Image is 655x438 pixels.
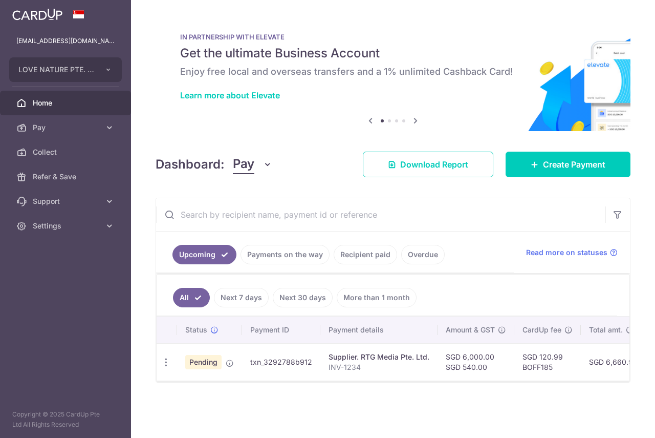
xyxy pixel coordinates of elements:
[242,317,320,343] th: Payment ID
[156,16,630,131] img: Renovation banner
[16,36,115,46] p: [EMAIL_ADDRESS][DOMAIN_NAME]
[543,158,605,171] span: Create Payment
[526,247,607,258] span: Read more on statuses
[12,8,62,20] img: CardUp
[329,352,429,362] div: Supplier. RTG Media Pte. Ltd.
[156,155,225,174] h4: Dashboard:
[172,245,236,264] a: Upcoming
[180,66,606,78] h6: Enjoy free local and overseas transfers and a 1% unlimited Cashback Card!
[33,122,100,133] span: Pay
[33,172,100,182] span: Refer & Save
[180,33,606,41] p: IN PARTNERSHIP WITH ELEVATE
[180,90,280,100] a: Learn more about Elevate
[18,65,94,75] span: LOVE NATURE PTE. LTD.
[526,247,618,258] a: Read more on statuses
[9,57,122,82] button: LOVE NATURE PTE. LTD.
[233,155,272,174] button: Pay
[241,245,330,264] a: Payments on the way
[522,325,561,335] span: CardUp fee
[506,152,630,177] a: Create Payment
[438,343,514,381] td: SGD 6,000.00 SGD 540.00
[329,362,429,372] p: INV-1234
[320,317,438,343] th: Payment details
[173,288,210,307] a: All
[446,325,495,335] span: Amount & GST
[363,152,493,177] a: Download Report
[514,343,581,381] td: SGD 120.99 BOFF185
[273,288,333,307] a: Next 30 days
[589,407,645,433] iframe: Opens a widget where you can find more information
[214,288,269,307] a: Next 7 days
[180,45,606,61] h5: Get the ultimate Business Account
[185,355,222,369] span: Pending
[185,325,207,335] span: Status
[242,343,320,381] td: txn_3292788b912
[401,245,445,264] a: Overdue
[33,196,100,206] span: Support
[581,343,646,381] td: SGD 6,660.99
[589,325,623,335] span: Total amt.
[334,245,397,264] a: Recipient paid
[156,198,605,231] input: Search by recipient name, payment id or reference
[233,155,254,174] span: Pay
[400,158,468,171] span: Download Report
[33,147,100,157] span: Collect
[33,221,100,231] span: Settings
[337,288,417,307] a: More than 1 month
[33,98,100,108] span: Home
